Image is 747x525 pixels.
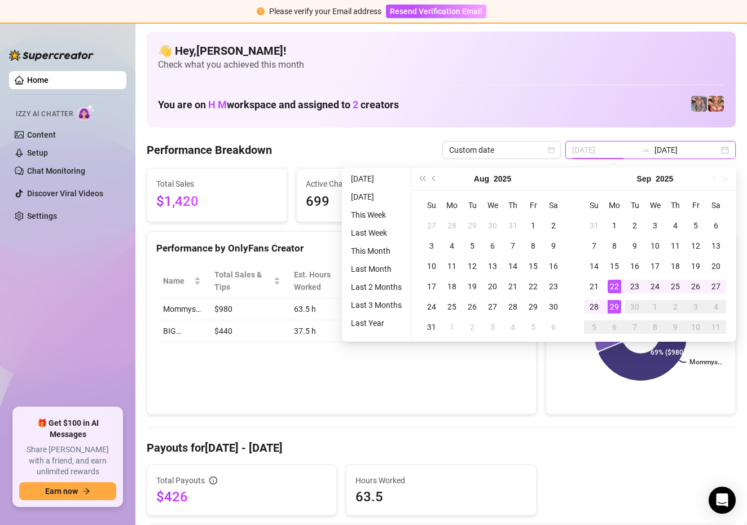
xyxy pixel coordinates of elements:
div: 2 [547,219,560,232]
div: 15 [526,259,540,273]
span: Custom date [449,142,554,158]
li: [DATE] [346,190,406,204]
a: Home [27,76,49,85]
td: 2025-09-18 [665,256,686,276]
span: info-circle [209,477,217,484]
td: 2025-09-02 [462,317,482,337]
div: 14 [587,259,601,273]
div: 19 [689,259,702,273]
div: 22 [526,280,540,293]
div: 3 [425,239,438,253]
td: 2025-10-04 [706,297,726,317]
td: 2025-10-06 [604,317,625,337]
div: 26 [465,300,479,314]
div: 13 [486,259,499,273]
span: Active Chats [306,178,427,190]
div: 2 [669,300,682,314]
li: Last 2 Months [346,280,406,294]
td: 2025-10-01 [645,297,665,317]
a: Chat Monitoring [27,166,85,175]
td: 2025-08-05 [462,236,482,256]
div: 10 [425,259,438,273]
td: 2025-10-07 [625,317,645,337]
div: 31 [425,320,438,334]
span: $1,420 [156,191,278,213]
div: 24 [425,300,438,314]
td: 2025-08-27 [482,297,503,317]
div: 19 [465,280,479,293]
div: 15 [608,259,621,273]
span: 2 [353,99,358,111]
td: 2025-08-03 [421,236,442,256]
div: 30 [547,300,560,314]
td: 2025-07-30 [482,215,503,236]
div: 11 [709,320,723,334]
div: 7 [587,239,601,253]
div: 4 [669,219,682,232]
div: 6 [709,219,723,232]
button: Choose a month [474,167,489,190]
button: Choose a month [637,167,652,190]
td: 2025-08-23 [543,276,564,297]
td: 2025-07-29 [462,215,482,236]
td: 2025-08-11 [442,256,462,276]
td: 2025-09-06 [706,215,726,236]
button: Last year (Control + left) [416,167,428,190]
span: Name [163,275,192,287]
td: $440 [208,320,287,342]
span: 🎁 Get $100 in AI Messages [19,418,116,440]
div: 1 [445,320,459,334]
div: 11 [445,259,459,273]
th: Su [421,195,442,215]
span: 699 [306,191,427,213]
span: Izzy AI Chatter [16,109,73,120]
div: 16 [628,259,641,273]
td: 2025-07-31 [503,215,523,236]
img: AI Chatter [77,104,95,121]
td: 2025-09-27 [706,276,726,297]
div: Est. Hours Worked [294,268,353,293]
span: Share [PERSON_NAME] with a friend, and earn unlimited rewards [19,444,116,478]
div: 5 [689,219,702,232]
td: 2025-09-26 [686,276,706,297]
td: 2025-08-29 [523,297,543,317]
span: Total Sales & Tips [214,268,271,293]
td: 2025-08-04 [442,236,462,256]
div: Open Intercom Messenger [709,487,736,514]
div: 27 [709,280,723,293]
td: 2025-09-02 [625,215,645,236]
td: 2025-09-01 [442,317,462,337]
td: 2025-08-08 [523,236,543,256]
div: 5 [526,320,540,334]
div: 10 [648,239,662,253]
li: Last Week [346,226,406,240]
div: 1 [648,300,662,314]
div: 9 [628,239,641,253]
td: 2025-09-22 [604,276,625,297]
h1: You are on workspace and assigned to creators [158,99,399,111]
a: Settings [27,211,57,220]
td: 2025-08-02 [543,215,564,236]
td: 2025-09-17 [645,256,665,276]
div: 20 [486,280,499,293]
td: 2025-09-30 [625,297,645,317]
td: 2025-08-31 [421,317,442,337]
td: BIG… [156,320,208,342]
li: Last Year [346,316,406,330]
img: pennylondon [708,96,724,112]
td: 2025-08-07 [503,236,523,256]
div: 9 [669,320,682,334]
td: 2025-09-21 [584,276,604,297]
a: Setup [27,148,48,157]
span: 63.5 [355,488,526,506]
div: 31 [506,219,520,232]
td: 2025-09-05 [523,317,543,337]
div: 9 [547,239,560,253]
td: 2025-09-08 [604,236,625,256]
input: Start date [572,144,636,156]
td: 2025-09-29 [604,297,625,317]
div: 22 [608,280,621,293]
td: 2025-08-24 [421,297,442,317]
div: 17 [648,259,662,273]
td: 2025-09-06 [543,317,564,337]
